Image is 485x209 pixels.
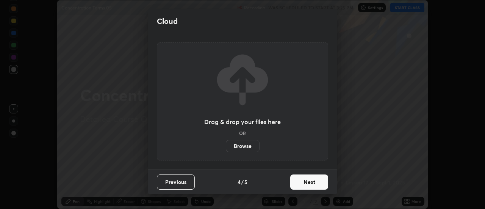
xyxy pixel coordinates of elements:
h5: OR [239,131,246,135]
h4: 5 [244,178,247,186]
button: Next [290,174,328,190]
h2: Cloud [157,16,178,26]
button: Previous [157,174,195,190]
h4: / [241,178,244,186]
h4: 4 [238,178,241,186]
h3: Drag & drop your files here [204,119,281,125]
